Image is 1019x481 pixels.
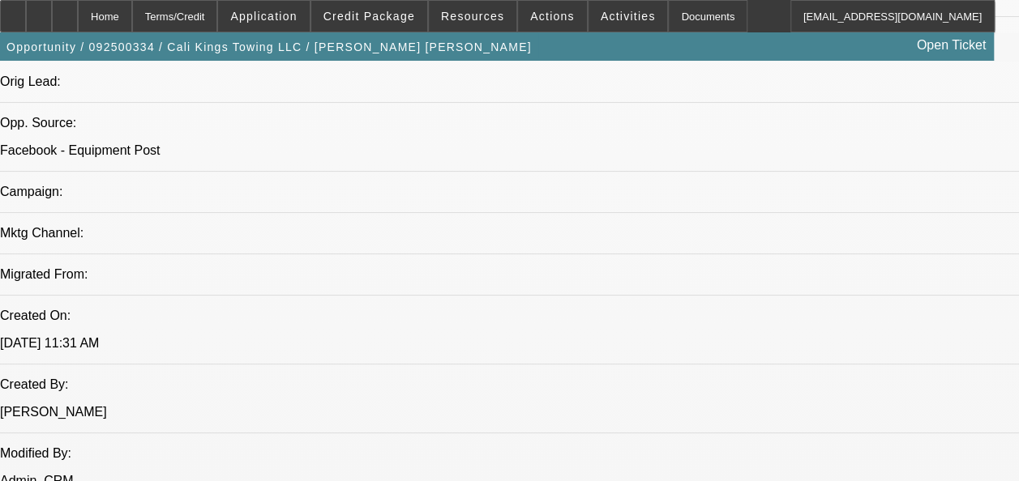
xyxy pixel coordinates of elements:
span: Activities [601,10,656,23]
button: Application [218,1,309,32]
span: Application [230,10,297,23]
span: Actions [530,10,575,23]
span: Opportunity / 092500334 / Cali Kings Towing LLC / [PERSON_NAME] [PERSON_NAME] [6,40,532,53]
button: Actions [518,1,587,32]
a: Open Ticket [910,32,992,59]
span: Resources [441,10,504,23]
button: Resources [429,1,516,32]
button: Credit Package [311,1,427,32]
span: Credit Package [323,10,415,23]
button: Activities [589,1,668,32]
